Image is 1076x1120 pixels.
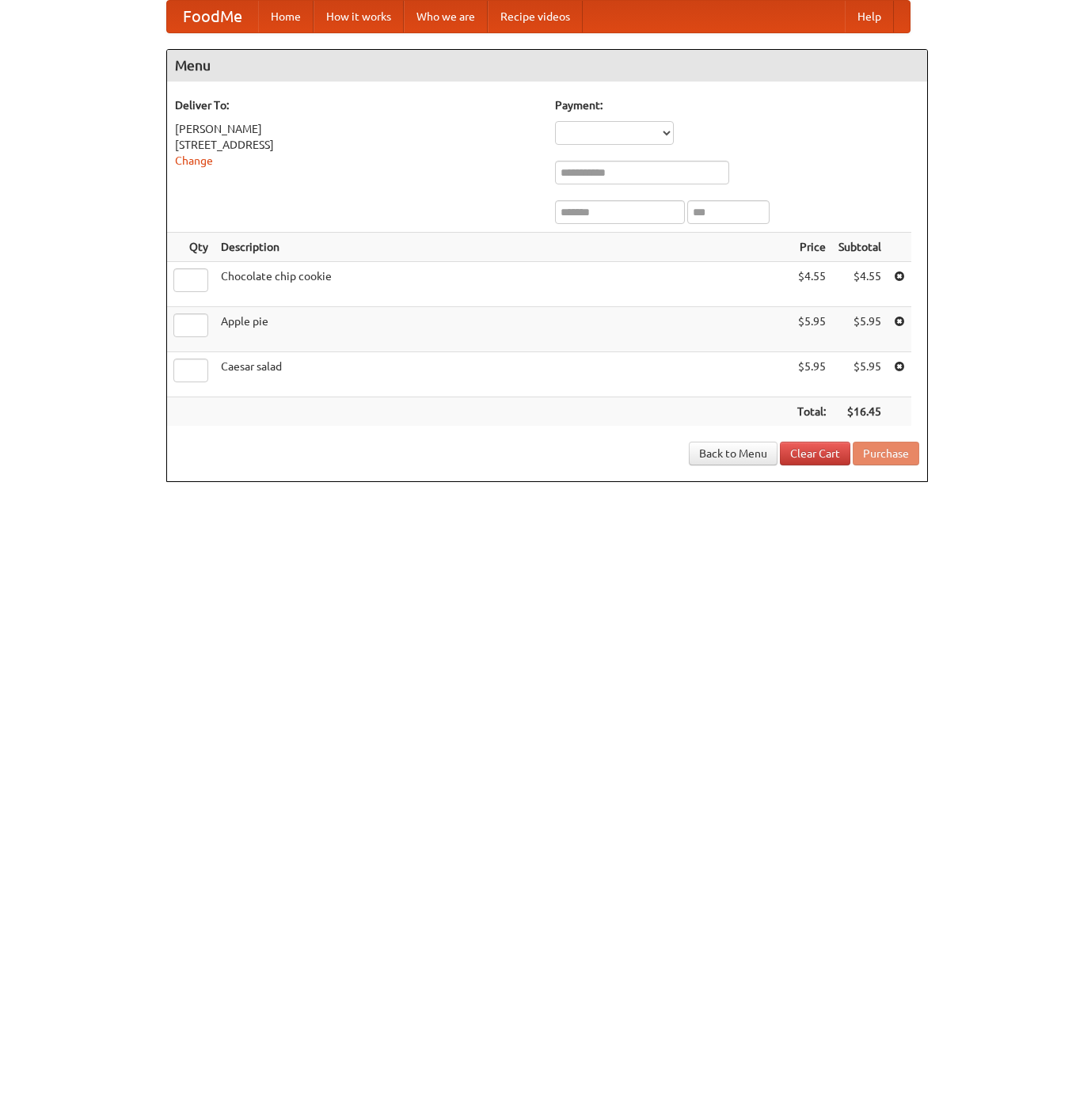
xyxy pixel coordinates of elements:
[791,262,832,307] td: $4.55
[791,307,832,352] td: $5.95
[488,1,583,32] a: Recipe videos
[832,233,888,262] th: Subtotal
[780,442,850,465] a: Clear Cart
[175,137,539,153] div: [STREET_ADDRESS]
[215,262,791,307] td: Chocolate chip cookie
[853,442,919,465] button: Purchase
[167,50,927,82] h4: Menu
[175,121,539,137] div: [PERSON_NAME]
[832,352,888,397] td: $5.95
[791,352,832,397] td: $5.95
[832,397,888,427] th: $16.45
[689,442,778,465] a: Back to Menu
[175,97,539,113] h5: Deliver To:
[175,154,213,167] a: Change
[555,97,919,113] h5: Payment:
[258,1,314,32] a: Home
[832,262,888,307] td: $4.55
[845,1,894,32] a: Help
[167,233,215,262] th: Qty
[832,307,888,352] td: $5.95
[215,233,791,262] th: Description
[167,1,258,32] a: FoodMe
[791,397,832,427] th: Total:
[404,1,488,32] a: Who we are
[314,1,404,32] a: How it works
[215,307,791,352] td: Apple pie
[791,233,832,262] th: Price
[215,352,791,397] td: Caesar salad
